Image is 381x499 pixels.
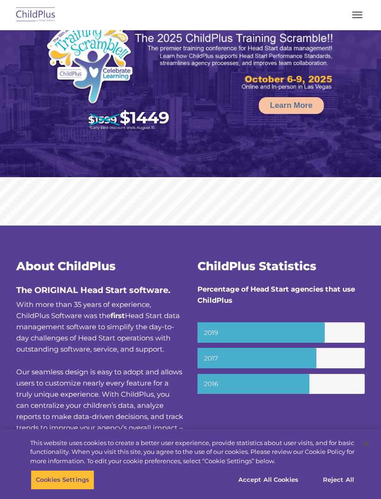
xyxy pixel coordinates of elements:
[197,322,365,343] small: 2019
[309,470,368,490] button: Reject All
[197,285,355,305] strong: Percentage of Head Start agencies that use ChildPlus
[197,348,365,368] small: 2017
[16,300,180,353] span: With more than 35 years of experience, ChildPlus Software was the Head Start data management soft...
[30,439,355,466] div: This website uses cookies to create a better user experience, provide statistics about user visit...
[259,97,324,114] a: Learn More
[16,367,183,443] span: Our seamless design is easy to adopt and allows users to customize nearly every feature for a tru...
[197,259,316,273] span: ChildPlus Statistics
[16,285,171,295] span: The ORIGINAL Head Start software.
[111,311,125,320] b: first
[197,374,365,394] small: 2016
[233,470,303,490] button: Accept All Cookies
[16,259,116,273] span: About ChildPlus
[14,4,58,26] img: ChildPlus by Procare Solutions
[356,434,376,454] button: Close
[31,470,94,490] button: Cookies Settings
